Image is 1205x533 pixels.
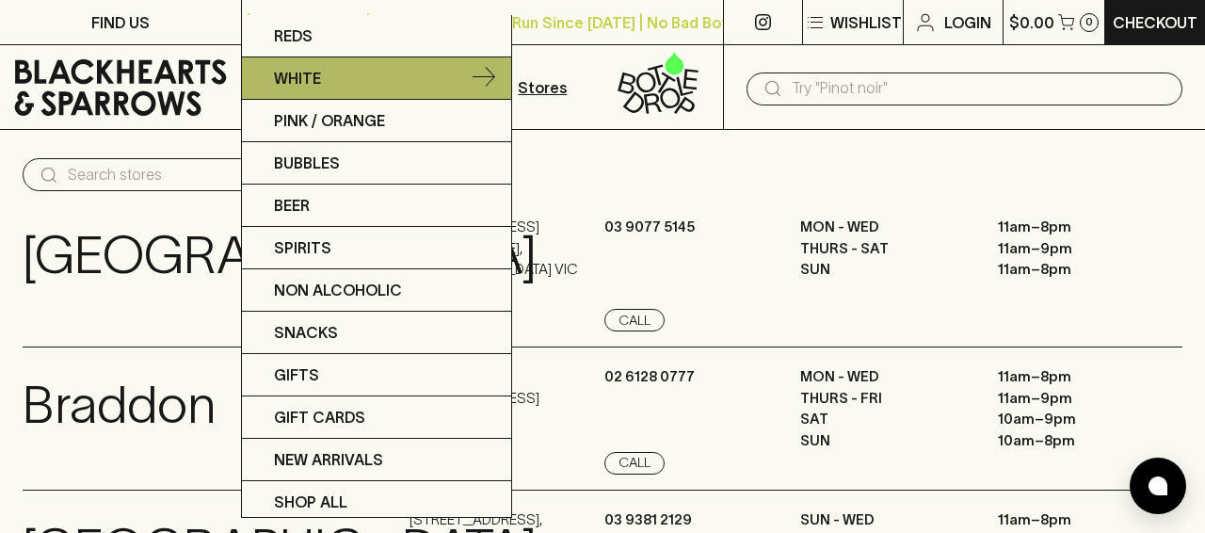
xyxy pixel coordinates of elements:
[274,448,383,471] p: New Arrivals
[274,109,385,132] p: Pink / Orange
[274,279,402,301] p: Non Alcoholic
[274,406,365,428] p: Gift Cards
[274,24,313,47] p: Reds
[274,236,331,259] p: Spirits
[242,142,511,185] a: Bubbles
[242,15,511,57] a: Reds
[274,67,321,89] p: White
[242,312,511,354] a: Snacks
[1149,476,1167,495] img: bubble-icon
[274,363,319,386] p: Gifts
[242,185,511,227] a: Beer
[242,57,511,100] a: White
[242,439,511,481] a: New Arrivals
[274,194,310,217] p: Beer
[242,269,511,312] a: Non Alcoholic
[242,100,511,142] a: Pink / Orange
[242,396,511,439] a: Gift Cards
[242,227,511,269] a: Spirits
[242,354,511,396] a: Gifts
[274,491,347,513] p: SHOP ALL
[242,481,511,523] a: SHOP ALL
[274,321,338,344] p: Snacks
[274,152,340,174] p: Bubbles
